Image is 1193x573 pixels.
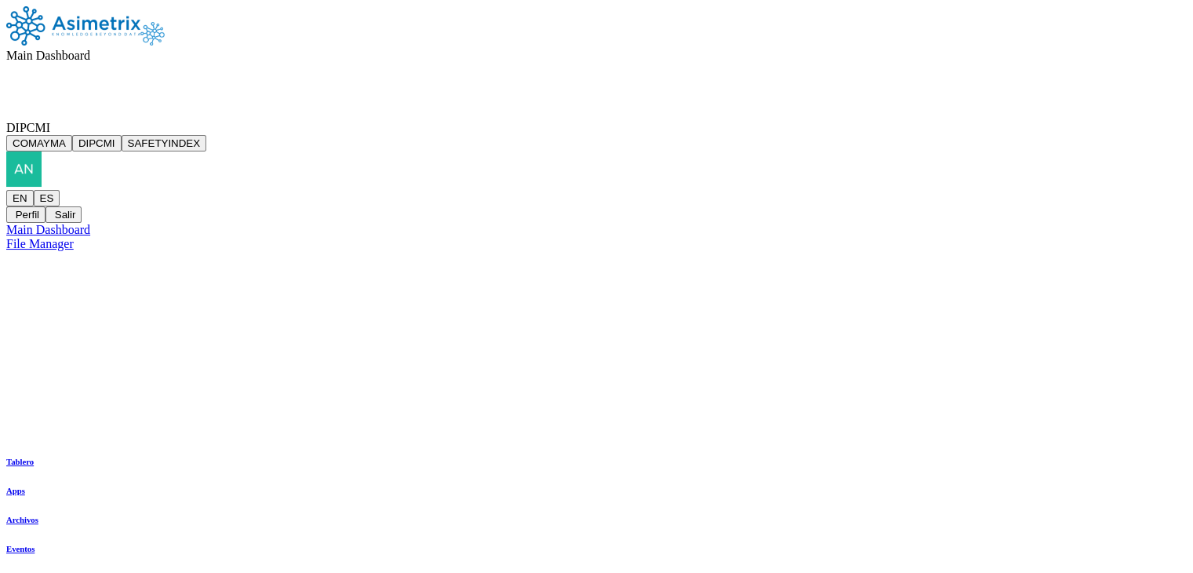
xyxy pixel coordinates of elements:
[6,515,38,524] a: Archivos
[6,206,45,223] button: Perfil
[6,544,38,553] a: Eventos
[72,135,122,151] button: DIPCMI
[140,22,165,46] img: Asimetrix logo
[45,206,82,223] button: Salir
[6,135,72,151] button: COMAYMA
[6,190,34,206] button: EN
[6,6,140,46] img: Asimetrix logo
[6,237,1187,251] a: File Manager
[122,135,207,151] button: SAFETYINDEX
[6,457,38,466] a: Tablero
[6,486,38,495] a: Apps
[6,223,1187,237] a: Main Dashboard
[34,190,60,206] button: ES
[6,49,90,62] span: Main Dashboard
[6,121,50,134] span: DIPCMI
[6,151,42,187] img: andrea.alvarez@premexcorp.com profile pic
